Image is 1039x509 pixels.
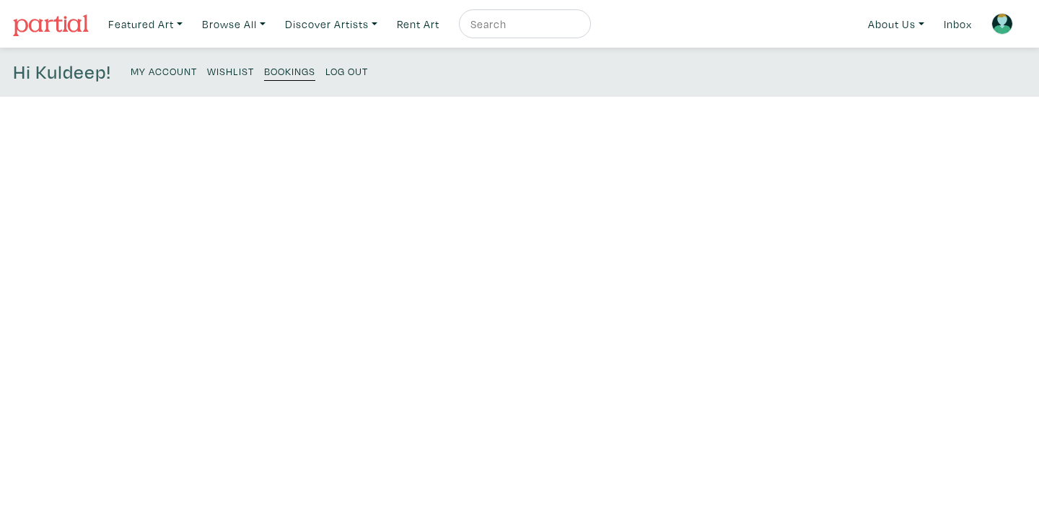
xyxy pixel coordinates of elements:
a: About Us [862,9,931,39]
a: Bookings [264,61,315,81]
h4: Hi Kuldeep! [13,61,111,84]
a: Inbox [937,9,978,39]
a: Featured Art [102,9,189,39]
a: Wishlist [207,61,254,80]
a: My Account [131,61,197,80]
a: Browse All [196,9,272,39]
small: Bookings [264,64,315,78]
small: My Account [131,64,197,78]
a: Discover Artists [279,9,384,39]
img: avatar.png [991,13,1013,35]
a: Log Out [325,61,368,80]
small: Log Out [325,64,368,78]
input: Search [469,15,577,33]
a: Rent Art [390,9,446,39]
small: Wishlist [207,64,254,78]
